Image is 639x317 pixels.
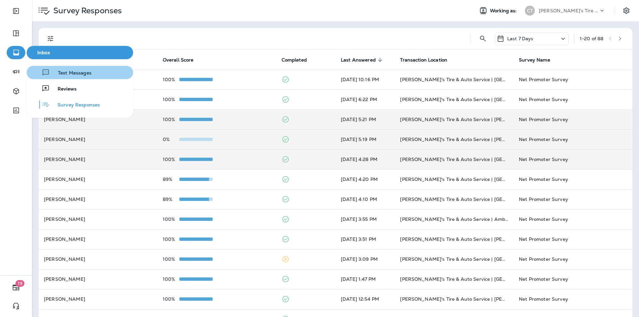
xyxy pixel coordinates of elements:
span: Overall Score [163,57,194,63]
td: [DATE] 3:51 PM [335,229,395,249]
div: CT [525,6,535,16]
td: [PERSON_NAME] [39,189,157,209]
button: Survey Responses [27,98,133,111]
td: [PERSON_NAME]'s Tire & Auto Service | [GEOGRAPHIC_DATA] [395,249,514,269]
p: 89% [163,197,179,202]
td: Net Promoter Survey [514,209,632,229]
td: [PERSON_NAME] [39,269,157,289]
td: [PERSON_NAME]'s Tire & Auto Service | [GEOGRAPHIC_DATA] [395,70,514,89]
span: Working as: [490,8,518,14]
td: [PERSON_NAME] [39,249,157,269]
p: 100% [163,77,179,82]
button: Reviews [27,82,133,95]
td: [PERSON_NAME]'s Tire & Auto Service | [GEOGRAPHIC_DATA] [395,269,514,289]
td: [DATE] 5:19 PM [335,129,395,149]
span: Survey Name [519,57,550,63]
td: [DATE] 12:54 PM [335,289,395,309]
p: 100% [163,157,179,162]
button: Inbox [27,46,133,59]
button: Expand Sidebar [7,4,25,18]
td: [PERSON_NAME]'s Tire & Auto Service | [PERSON_NAME] [395,229,514,249]
p: Survey Responses [51,6,122,16]
td: [DATE] 1:47 PM [335,269,395,289]
td: [PERSON_NAME]'s Tire & Auto Service | [GEOGRAPHIC_DATA] [395,149,514,169]
td: [PERSON_NAME] [39,169,157,189]
p: Last 7 Days [507,36,533,41]
td: [PERSON_NAME] [39,289,157,309]
td: [PERSON_NAME] [39,149,157,169]
td: [DATE] 4:20 PM [335,169,395,189]
span: 19 [16,280,25,287]
span: Inbox [29,50,130,56]
div: 1 - 20 of 88 [580,36,603,41]
td: [PERSON_NAME]'s Tire & Auto Service | [GEOGRAPHIC_DATA] [395,189,514,209]
td: [PERSON_NAME] [39,129,157,149]
td: [PERSON_NAME]'s Tire & Auto Service | [GEOGRAPHIC_DATA] [395,169,514,189]
td: Net Promoter Survey [514,249,632,269]
td: [PERSON_NAME]'s Tire & Auto Service | [PERSON_NAME] [395,289,514,309]
td: Net Promoter Survey [514,269,632,289]
td: Net Promoter Survey [514,229,632,249]
td: Net Promoter Survey [514,109,632,129]
td: [PERSON_NAME]'s Tire & Auto Service | Ambassador [395,209,514,229]
td: [PERSON_NAME]'s Tire & Auto Service | [GEOGRAPHIC_DATA] [395,89,514,109]
td: [DATE] 4:28 PM [335,149,395,169]
td: Net Promoter Survey [514,89,632,109]
span: Survey Responses [50,102,100,108]
p: 89% [163,177,179,182]
td: [PERSON_NAME] [39,109,157,129]
p: 100% [163,97,179,102]
td: [DATE] 3:09 PM [335,249,395,269]
p: 100% [163,296,179,302]
p: 100% [163,217,179,222]
td: Net Promoter Survey [514,289,632,309]
button: Text Messages [27,66,133,79]
td: [PERSON_NAME]'s Tire & Auto Service | [PERSON_NAME] [395,129,514,149]
td: [PERSON_NAME] [39,229,157,249]
td: [DATE] 6:22 PM [335,89,395,109]
p: 0% [163,137,179,142]
p: 100% [163,276,179,282]
td: Net Promoter Survey [514,70,632,89]
p: 100% [163,256,179,262]
p: 100% [163,117,179,122]
td: [DATE] 10:16 PM [335,70,395,89]
span: Last Answered [341,57,376,63]
td: Net Promoter Survey [514,189,632,209]
button: Settings [620,5,632,17]
button: Filters [44,32,57,45]
button: Search Survey Responses [476,32,490,45]
td: Net Promoter Survey [514,129,632,149]
td: Net Promoter Survey [514,149,632,169]
span: Text Messages [50,70,92,77]
span: Transaction Location [400,57,447,63]
td: [DATE] 5:21 PM [335,109,395,129]
p: 100% [163,237,179,242]
span: Reviews [50,86,77,92]
td: [DATE] 4:10 PM [335,189,395,209]
td: [PERSON_NAME] [39,209,157,229]
td: [PERSON_NAME]'s Tire & Auto Service | [PERSON_NAME] [395,109,514,129]
td: Net Promoter Survey [514,169,632,189]
span: Completed [282,57,307,63]
td: [DATE] 3:55 PM [335,209,395,229]
p: [PERSON_NAME]'s Tire & Auto [539,8,599,13]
